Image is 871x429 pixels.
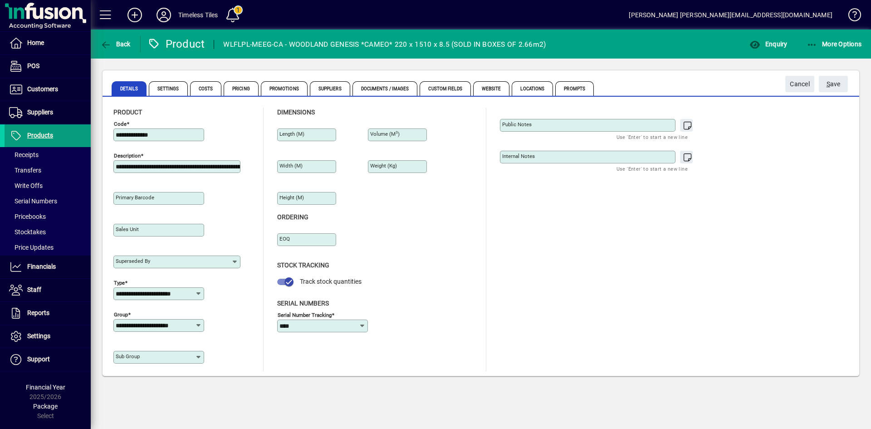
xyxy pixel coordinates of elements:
div: Product [147,37,205,51]
span: Price Updates [9,244,54,251]
span: Write Offs [9,182,43,189]
span: Serial Numbers [9,197,57,205]
span: Promotions [261,81,308,96]
div: Timeless Tiles [178,8,218,22]
mat-label: Serial Number tracking [278,311,332,318]
button: Enquiry [747,36,789,52]
a: Suppliers [5,101,91,124]
a: POS [5,55,91,78]
span: Financials [27,263,56,270]
span: Suppliers [310,81,350,96]
span: Ordering [277,213,308,221]
a: Stocktakes [5,224,91,240]
mat-hint: Use 'Enter' to start a new line [617,132,688,142]
span: Enquiry [749,40,787,48]
mat-label: Width (m) [279,163,303,169]
mat-label: Length (m) [279,131,304,137]
mat-label: Height (m) [279,194,304,201]
span: Reports [27,309,49,316]
span: Suppliers [27,108,53,116]
mat-label: Primary barcode [116,194,154,201]
span: Locations [512,81,553,96]
a: Knowledge Base [842,2,860,31]
a: Serial Numbers [5,193,91,209]
span: Receipts [9,151,39,158]
mat-label: Code [114,121,127,127]
a: Settings [5,325,91,348]
span: Pricebooks [9,213,46,220]
a: Home [5,32,91,54]
a: Transfers [5,163,91,178]
span: Transfers [9,167,41,174]
mat-label: EOQ [279,236,290,242]
span: Stocktakes [9,228,46,236]
span: Financial Year [26,384,65,391]
span: Website [473,81,510,96]
mat-label: Type [114,280,125,286]
mat-hint: Use 'Enter' to start a new line [617,163,688,174]
span: Track stock quantities [300,278,362,285]
span: Pricing [224,81,259,96]
mat-label: Description [114,153,141,159]
span: Back [100,40,131,48]
a: Price Updates [5,240,91,255]
mat-label: Group [114,311,128,318]
button: Profile [149,7,178,23]
span: Details [112,81,147,96]
span: More Options [807,40,862,48]
mat-label: Sales unit [116,226,139,232]
div: WLFLPL-MEEG-CA - WOODLAND GENESIS *CAMEO* 220 x 1510 x 8.5 (SOLD IN BOXES OF 2.66m2) [223,37,546,52]
mat-label: Public Notes [502,121,532,128]
span: Dimensions [277,108,315,116]
mat-label: Sub group [116,353,140,360]
a: Write Offs [5,178,91,193]
a: Customers [5,78,91,101]
a: Financials [5,256,91,278]
span: Product [113,108,142,116]
span: Custom Fields [420,81,470,96]
mat-label: Internal Notes [502,153,535,159]
a: Receipts [5,147,91,163]
mat-label: Weight (Kg) [370,163,397,169]
button: More Options [804,36,864,52]
span: POS [27,62,39,69]
span: S [827,80,830,88]
button: Save [819,76,848,92]
mat-label: Volume (m ) [370,131,400,137]
span: Documents / Images [352,81,418,96]
div: [PERSON_NAME] [PERSON_NAME][EMAIL_ADDRESS][DOMAIN_NAME] [629,8,832,22]
span: Cancel [790,77,810,92]
button: Cancel [785,76,814,92]
a: Support [5,348,91,371]
sup: 3 [396,130,398,135]
app-page-header-button: Back [91,36,141,52]
button: Add [120,7,149,23]
span: ave [827,77,841,92]
mat-label: Superseded by [116,258,150,264]
span: Support [27,355,50,363]
span: Package [33,403,58,410]
a: Staff [5,279,91,301]
a: Pricebooks [5,209,91,224]
span: Settings [149,81,188,96]
span: Costs [190,81,222,96]
span: Products [27,132,53,139]
span: Prompts [555,81,594,96]
span: Staff [27,286,41,293]
span: Serial Numbers [277,300,329,307]
span: Customers [27,85,58,93]
button: Back [98,36,133,52]
span: Stock Tracking [277,261,329,269]
span: Settings [27,332,50,340]
span: Home [27,39,44,46]
a: Reports [5,302,91,325]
